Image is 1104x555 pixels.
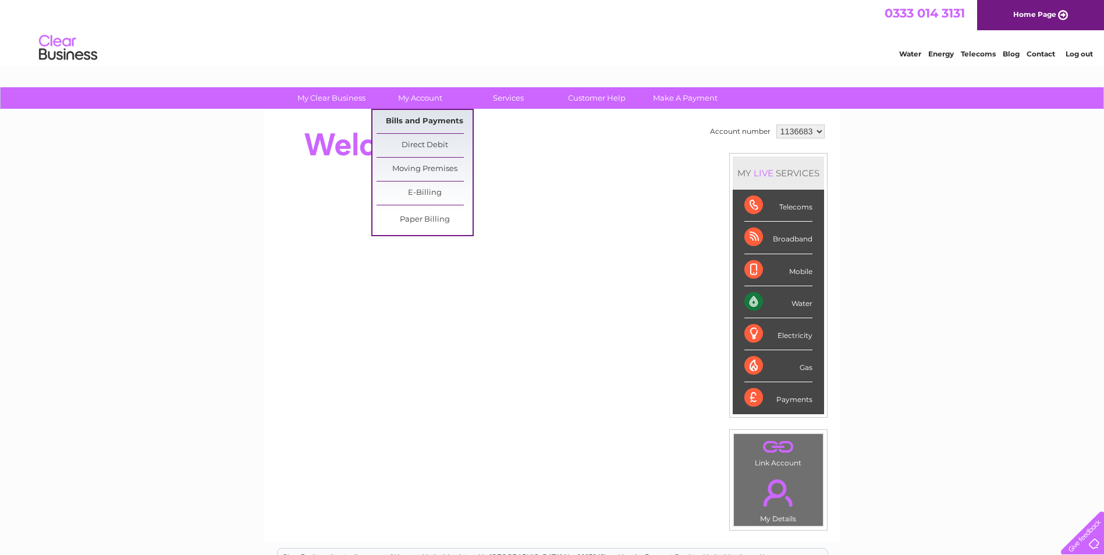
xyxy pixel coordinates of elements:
[278,6,828,56] div: Clear Business is a trading name of Verastar Limited (registered in [GEOGRAPHIC_DATA] No. 3667643...
[460,87,556,109] a: Services
[928,49,954,58] a: Energy
[733,156,824,190] div: MY SERVICES
[377,134,473,157] a: Direct Debit
[899,49,921,58] a: Water
[1027,49,1055,58] a: Contact
[377,110,473,133] a: Bills and Payments
[372,87,468,109] a: My Account
[637,87,733,109] a: Make A Payment
[885,6,965,20] a: 0333 014 3131
[737,437,820,457] a: .
[377,182,473,205] a: E-Billing
[744,222,812,254] div: Broadband
[744,350,812,382] div: Gas
[283,87,379,109] a: My Clear Business
[1066,49,1093,58] a: Log out
[377,208,473,232] a: Paper Billing
[733,469,823,526] td: My Details
[744,318,812,350] div: Electricity
[38,30,98,66] img: logo.png
[1003,49,1020,58] a: Blog
[707,122,773,141] td: Account number
[751,168,776,179] div: LIVE
[733,433,823,470] td: Link Account
[744,254,812,286] div: Mobile
[377,158,473,181] a: Moving Premises
[961,49,996,58] a: Telecoms
[744,286,812,318] div: Water
[737,472,820,513] a: .
[744,382,812,414] div: Payments
[549,87,645,109] a: Customer Help
[744,190,812,222] div: Telecoms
